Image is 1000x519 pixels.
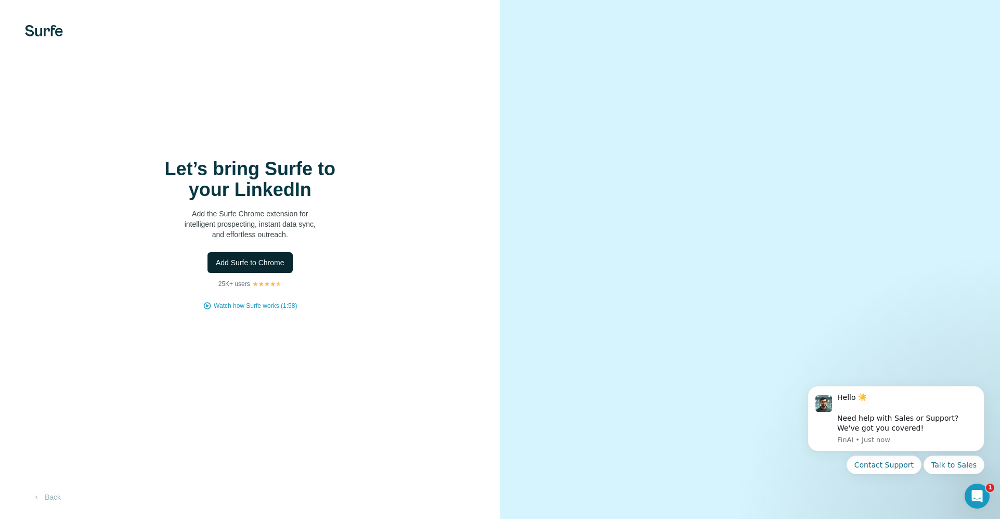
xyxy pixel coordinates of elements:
button: Back [25,488,68,507]
span: Add Surfe to Chrome [216,257,284,268]
iframe: Intercom live chat [965,484,990,509]
button: Watch how Surfe works (1:58) [214,301,297,310]
h1: Let’s bring Surfe to your LinkedIn [146,159,354,200]
img: Surfe's logo [25,25,63,36]
button: Add Surfe to Chrome [207,252,293,273]
span: 1 [986,484,994,492]
img: Rating Stars [252,281,282,287]
p: Add the Surfe Chrome extension for intelligent prospecting, instant data sync, and effortless out... [146,209,354,240]
p: 25K+ users [218,279,250,289]
iframe: Intercom notifications message [792,373,1000,514]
